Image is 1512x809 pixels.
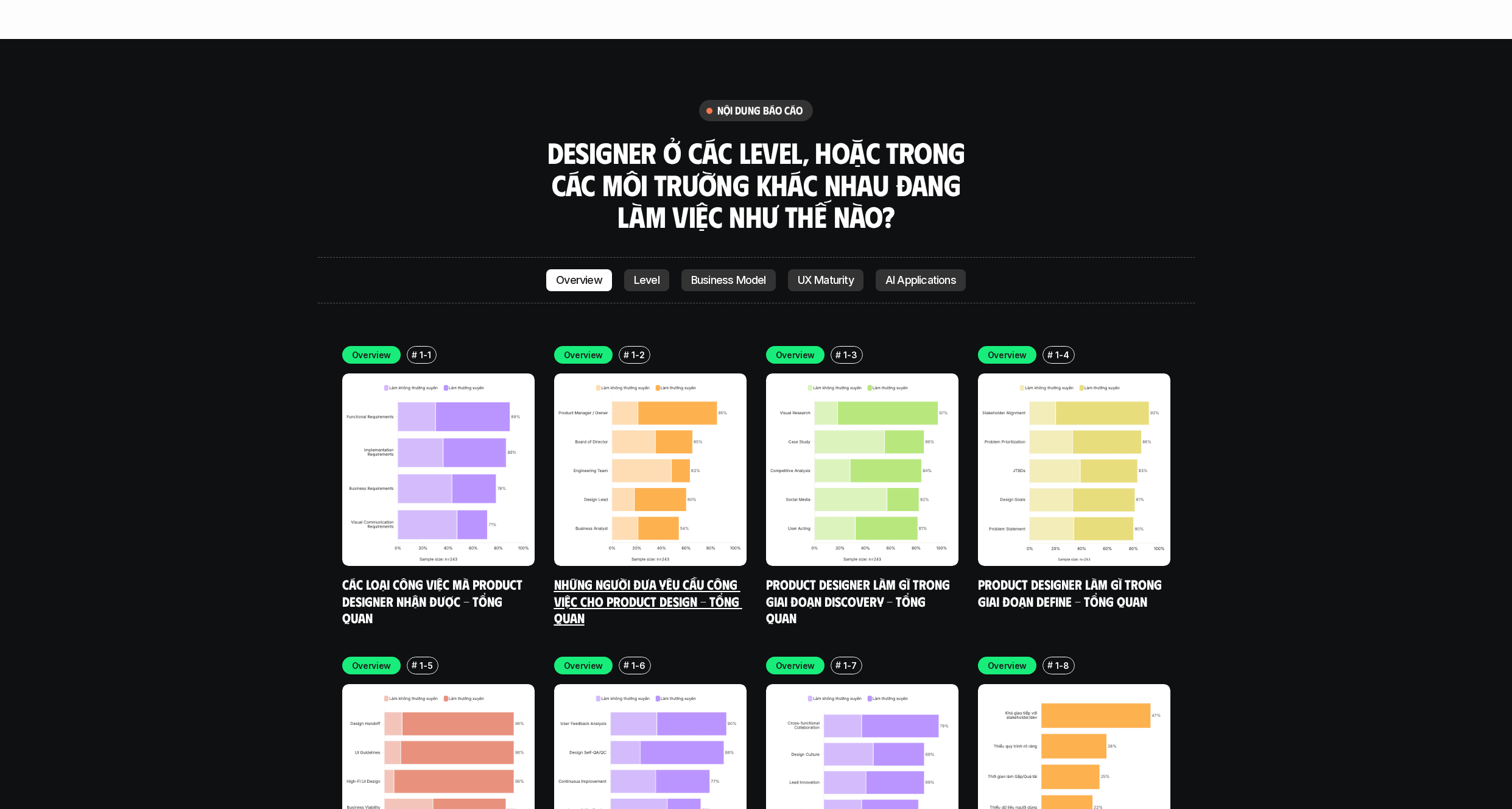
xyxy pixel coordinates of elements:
[342,576,526,626] a: Các loại công việc mà Product Designer nhận được - Tổng quan
[788,269,863,291] a: UX Maturity
[1055,348,1069,361] p: 1-4
[1047,660,1053,669] h6: #
[717,104,803,118] h6: nội dung báo cáo
[876,269,966,291] a: AI Applications
[624,660,629,669] h6: #
[691,274,766,286] p: Business Model
[631,348,644,361] p: 1-2
[1047,350,1053,359] h6: #
[835,350,841,359] h6: #
[564,348,603,361] p: Overview
[624,350,629,359] h6: #
[412,660,417,669] h6: #
[412,350,417,359] h6: #
[420,659,432,672] p: 1-5
[564,659,603,672] p: Overview
[776,348,815,361] p: Overview
[988,348,1027,361] p: Overview
[352,348,392,361] p: Overview
[352,659,392,672] p: Overview
[843,659,856,672] p: 1-7
[634,274,659,286] p: Level
[554,576,742,626] a: Những người đưa yêu cầu công việc cho Product Design - Tổng quan
[543,136,969,233] h3: Designer ở các level, hoặc trong các môi trường khác nhau đang làm việc như thế nào?
[681,269,776,291] a: Business Model
[776,659,815,672] p: Overview
[798,274,854,286] p: UX Maturity
[546,269,612,291] a: Overview
[843,348,857,361] p: 1-3
[420,348,431,361] p: 1-1
[556,274,602,286] p: Overview
[835,660,841,669] h6: #
[978,576,1165,609] a: Product Designer làm gì trong giai đoạn Define - Tổng quan
[1055,659,1069,672] p: 1-8
[885,274,956,286] p: AI Applications
[631,659,645,672] p: 1-6
[624,269,669,291] a: Level
[766,576,953,626] a: Product Designer làm gì trong giai đoạn Discovery - Tổng quan
[988,659,1027,672] p: Overview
